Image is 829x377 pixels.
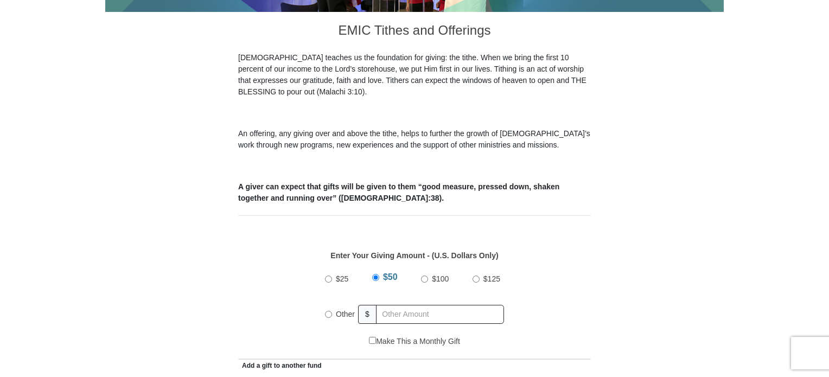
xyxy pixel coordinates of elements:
[483,274,500,283] span: $125
[383,272,398,282] span: $50
[238,128,591,151] p: An offering, any giving over and above the tithe, helps to further the growth of [DEMOGRAPHIC_DAT...
[336,274,348,283] span: $25
[238,52,591,98] p: [DEMOGRAPHIC_DATA] teaches us the foundation for giving: the tithe. When we bring the first 10 pe...
[432,274,449,283] span: $100
[376,305,504,324] input: Other Amount
[336,310,355,318] span: Other
[238,12,591,52] h3: EMIC Tithes and Offerings
[330,251,498,260] strong: Enter Your Giving Amount - (U.S. Dollars Only)
[238,182,559,202] b: A giver can expect that gifts will be given to them “good measure, pressed down, shaken together ...
[369,337,376,344] input: Make This a Monthly Gift
[358,305,377,324] span: $
[238,362,322,369] span: Add a gift to another fund
[369,336,460,347] label: Make This a Monthly Gift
